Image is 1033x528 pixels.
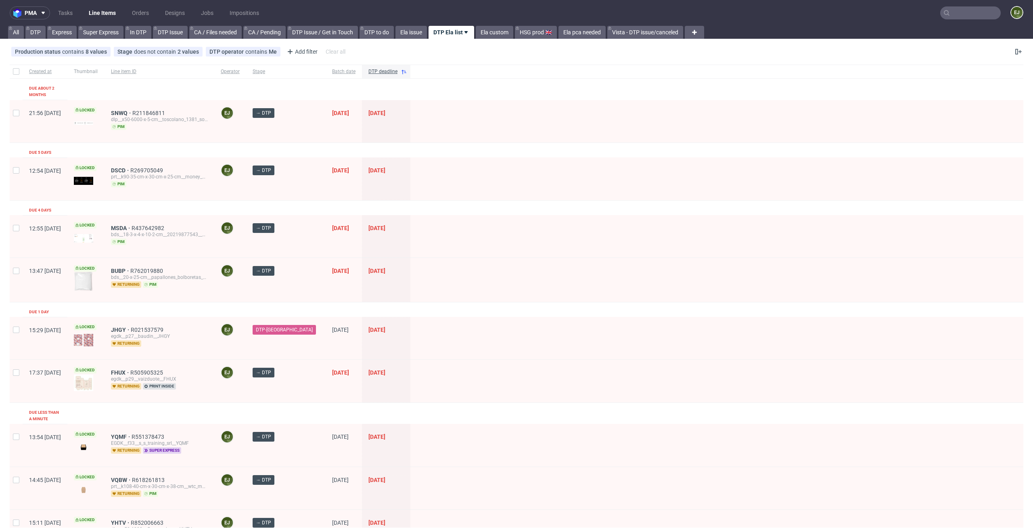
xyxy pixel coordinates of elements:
span: pim [143,490,158,497]
figcaption: EJ [222,324,233,335]
span: [DATE] [332,268,349,274]
div: egdk__p27__baudin__JHGY [111,333,208,339]
a: Ela pca needed [558,26,606,39]
span: 21:56 [DATE] [29,110,61,116]
span: print inside [143,383,176,390]
div: prt__k108-40-cm-x-30-cm-x-38-cm__wtc_marliere_sprl__VQBW [111,483,208,490]
a: Ela issue [395,26,427,39]
span: [DATE] [332,110,349,116]
a: Ela custom [476,26,513,39]
span: Locked [74,517,96,523]
a: Line Items [84,6,121,19]
div: prt__k90-35-cm-x-30-cm-x-25-cm__money_monster_sl__DSCD [111,174,208,180]
div: Due 5 days [29,149,51,156]
span: Locked [74,265,96,272]
figcaption: EJ [222,107,233,119]
div: bds__18-3-x-4-x-10-2-cm__20219877543__MSDA [111,231,208,238]
a: R852006663 [131,520,165,526]
span: R551378473 [132,434,166,440]
img: version_two_editor_design.png [74,177,93,185]
figcaption: EJ [222,265,233,277]
a: DTP [25,26,46,39]
a: Vista - DTP issue/canceled [607,26,683,39]
span: [DATE] [332,167,349,174]
a: R762019880 [130,268,165,274]
a: CA / Pending [243,26,286,39]
img: version_two_editor_design.png [74,234,93,243]
span: Thumbnail [74,68,98,75]
span: → DTP [256,224,271,232]
span: → DTP [256,167,271,174]
span: Stage [253,68,319,75]
span: 13:54 [DATE] [29,434,61,440]
span: 17:37 [DATE] [29,369,61,376]
span: [DATE] [368,167,385,174]
div: Due less than a minute [29,409,61,422]
a: FHUX [111,369,130,376]
div: dlp__x50-6000-x-5-cm__toscolano_1381_soc_coop__SNWQ [111,116,208,123]
span: Locked [74,367,96,373]
span: JHGY [111,327,131,333]
span: contains [245,48,269,55]
span: [DATE] [332,327,349,333]
span: [DATE] [332,369,349,376]
span: 13:47 [DATE] [29,268,61,274]
div: Clear all [324,46,347,57]
span: R437642982 [132,225,166,231]
span: [DATE] [368,225,385,231]
figcaption: EJ [222,367,233,378]
div: Due 4 days [29,207,51,214]
span: [DATE] [368,520,385,526]
span: [DATE] [368,268,385,274]
span: [DATE] [368,369,385,376]
span: 14:45 [DATE] [29,477,61,483]
span: returning [111,447,141,454]
div: Due about 2 months [29,85,61,98]
span: does not contain [134,48,178,55]
button: pma [10,6,50,19]
span: pim [111,181,126,187]
img: logo [13,8,25,18]
span: pim [111,124,126,130]
a: YQMF [111,434,132,440]
span: VQBW [111,477,132,483]
span: returning [111,490,141,497]
span: Locked [74,474,96,480]
a: BUBP [111,268,130,274]
a: DTP Issue [153,26,188,39]
span: [DATE] [368,477,385,483]
span: Production status [15,48,62,55]
a: Orders [127,6,154,19]
img: version_two_editor_design [74,272,93,291]
a: Super Express [78,26,123,39]
span: R618261813 [132,477,166,483]
span: contains [62,48,86,55]
a: In DTP [125,26,151,39]
a: All [8,26,24,39]
span: Operator [221,68,240,75]
span: Locked [74,107,96,113]
a: HSG prod 🇬🇧 [515,26,557,39]
span: Locked [74,431,96,438]
span: [DATE] [368,327,385,333]
span: pim [111,239,126,245]
a: DSCD [111,167,130,174]
span: Locked [74,324,96,330]
img: version_two_editor_design.png [74,334,93,346]
span: pma [25,10,37,16]
a: DTP Issue / Get in Touch [287,26,358,39]
div: bds__20-x-25-cm__papallones_bolboretas__BUBP [111,274,208,281]
span: [DATE] [368,434,385,440]
a: R505905325 [130,369,165,376]
a: R021537579 [131,327,165,333]
span: R211846811 [132,110,167,116]
span: MSDA [111,225,132,231]
span: pim [143,281,158,288]
figcaption: EJ [222,165,233,176]
a: Impositions [225,6,264,19]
